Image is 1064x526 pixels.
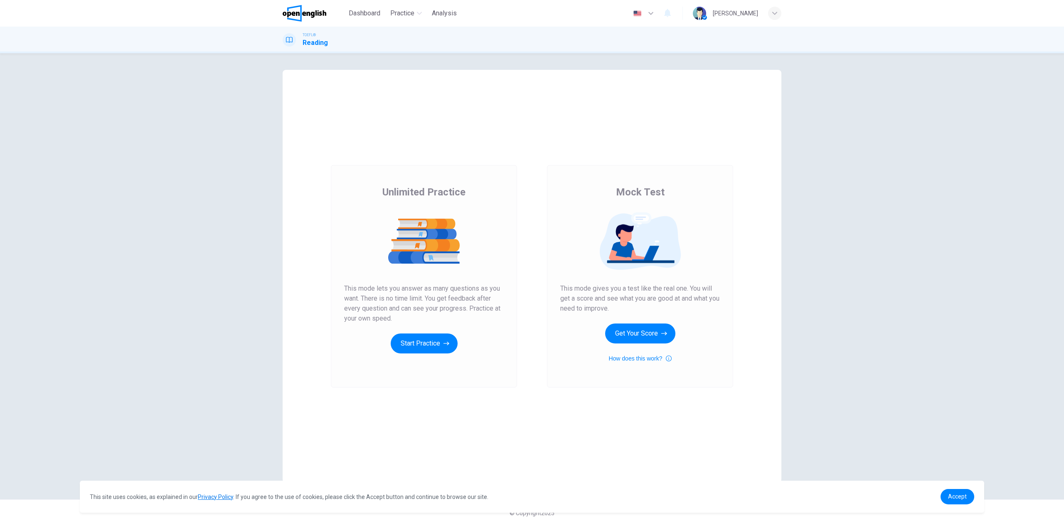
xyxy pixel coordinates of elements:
button: Analysis [429,6,460,21]
span: This mode gives you a test like the real one. You will get a score and see what you are good at a... [560,284,720,314]
span: This site uses cookies, as explained in our . If you agree to the use of cookies, please click th... [90,494,488,500]
span: Practice [390,8,414,18]
a: OpenEnglish logo [283,5,345,22]
button: Dashboard [345,6,384,21]
div: [PERSON_NAME] [713,8,758,18]
span: © Copyright 2025 [510,510,554,516]
span: Mock Test [616,185,665,199]
button: Practice [387,6,425,21]
img: OpenEnglish logo [283,5,326,22]
span: Dashboard [349,8,380,18]
button: Get Your Score [605,324,675,343]
img: Profile picture [693,7,706,20]
span: Accept [948,493,967,500]
h1: Reading [303,38,328,48]
a: Privacy Policy [198,494,233,500]
img: en [632,10,643,17]
button: How does this work? [608,353,671,363]
span: Analysis [432,8,457,18]
span: This mode lets you answer as many questions as you want. There is no time limit. You get feedback... [344,284,504,324]
div: cookieconsent [80,481,984,513]
span: TOEFL® [303,32,316,38]
a: dismiss cookie message [941,489,974,504]
button: Start Practice [391,333,458,353]
span: Unlimited Practice [382,185,465,199]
